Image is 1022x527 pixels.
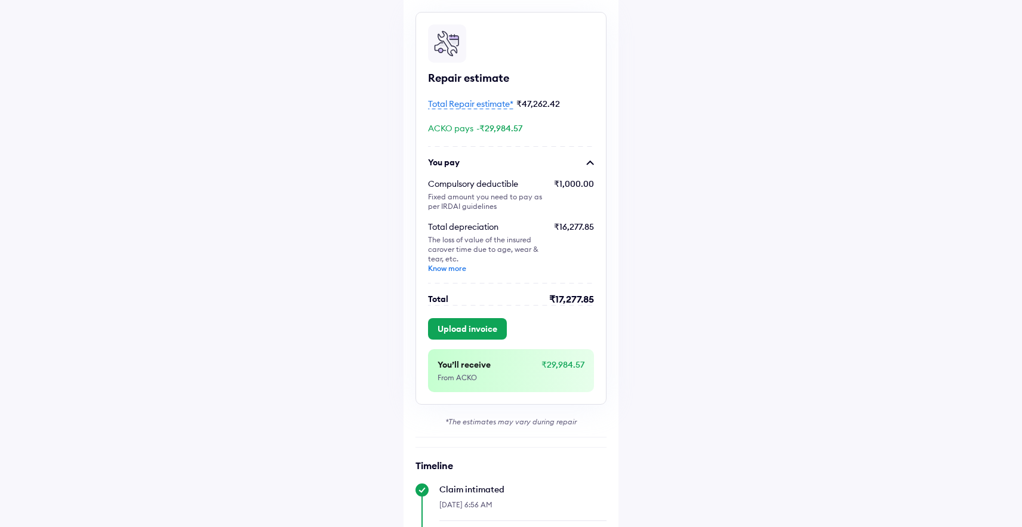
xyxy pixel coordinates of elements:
div: ₹1,000.00 [554,178,594,211]
h6: Timeline [415,460,607,471]
span: -₹29,984.57 [476,123,522,134]
div: You pay [428,156,460,168]
span: ACKO pays [428,123,473,134]
div: From ACKO [438,373,540,383]
div: Total depreciation [428,221,544,233]
div: Compulsory deductible [428,178,544,190]
div: The loss of value of the insured car over time due to age, wear & tear, etc. [428,235,544,273]
div: ₹29,984.57 [541,359,584,383]
div: Repair estimate [428,71,594,85]
div: *The estimates may vary during repair [415,417,607,427]
button: Upload invoice [428,318,507,340]
div: Claim intimated [439,483,607,495]
div: Total [428,293,448,305]
div: You’ll receive [438,359,540,371]
div: [DATE] 6:56 AM [439,495,607,521]
span: Total Repair estimate* [428,98,513,109]
div: Fixed amount you need to pay as per IRDAI guidelines [428,192,544,211]
span: ₹47,262.42 [516,98,560,109]
div: ₹17,277.85 [549,293,594,305]
a: Know more [428,264,466,273]
div: ₹16,277.85 [554,221,594,273]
